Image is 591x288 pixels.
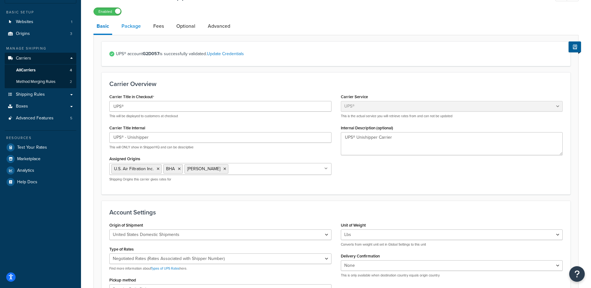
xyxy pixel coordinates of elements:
label: Assigned Origins [109,156,140,161]
span: 3 [70,31,72,36]
span: Origins [16,31,30,36]
span: Method Merging Rules [16,79,55,84]
a: Help Docs [5,176,76,188]
span: Carriers [16,56,31,61]
span: Shipping Rules [16,92,45,97]
a: Boxes [5,101,76,112]
label: Type of Rates [109,247,134,252]
a: Update Credentials [207,50,244,57]
p: Find more information about here. [109,266,331,271]
label: Internal Description (optional) [341,126,393,130]
div: Basic Setup [5,10,76,15]
span: Advanced Features [16,116,54,121]
button: Show Help Docs [569,41,581,52]
div: Manage Shipping [5,46,76,51]
strong: G2D057 [143,50,160,57]
li: Advanced Features [5,113,76,124]
span: 2 [70,79,72,84]
a: Advanced [205,19,233,34]
label: Unit of Weight [341,223,366,228]
label: Carrier Service [341,94,368,99]
a: Optional [173,19,198,34]
a: Websites1 [5,16,76,28]
a: AllCarriers4 [5,65,76,76]
label: Enabled [94,8,121,15]
span: BHA [166,166,175,172]
span: 5 [70,116,72,121]
span: UPS® account is successfully validated. [116,50,563,58]
span: All Carriers [16,68,36,73]
button: Open Resource Center [569,266,585,282]
label: Carrier Title in Checkout [109,94,154,99]
span: 4 [70,68,72,73]
p: Converts from weight unit set in Global Settings to this unit [341,242,563,247]
span: [PERSON_NAME] [187,166,220,172]
span: Websites [16,19,33,25]
div: Resources [5,135,76,141]
p: Shipping Origins this carrier gives rates for [109,177,331,182]
p: This is the actual service you will retrieve rates from and can not be updated [341,114,563,118]
a: Package [118,19,144,34]
h3: Carrier Overview [109,80,563,87]
span: Marketplace [17,156,41,162]
a: Marketplace [5,153,76,165]
li: Method Merging Rules [5,76,76,88]
a: Types of UPS Rates [151,266,179,271]
span: 1 [71,19,72,25]
p: This is only available when destination country equals origin country [341,273,563,278]
span: Boxes [16,104,28,109]
li: Origins [5,28,76,40]
a: Basic [93,19,112,35]
p: This will be displayed to customers at checkout [109,114,331,118]
a: Shipping Rules [5,89,76,100]
textarea: UPS® Unishipper Carrier [341,132,563,155]
a: Test Your Rates [5,142,76,153]
li: Carriers [5,53,76,88]
span: Help Docs [17,180,37,185]
span: U.S. Air Filtration Inc. [114,166,154,172]
a: Advanced Features5 [5,113,76,124]
label: Pickup method [109,278,136,282]
label: Carrier Title Internal [109,126,145,130]
a: Fees [150,19,167,34]
span: Analytics [17,168,34,173]
a: Carriers [5,53,76,64]
label: Origin of Shipment [109,223,143,228]
a: Method Merging Rules2 [5,76,76,88]
label: Delivery Confirmation [341,254,380,258]
a: Origins3 [5,28,76,40]
p: This will ONLY show in ShipperHQ and can be descriptive [109,145,331,150]
li: Websites [5,16,76,28]
span: Test Your Rates [17,145,47,150]
a: Analytics [5,165,76,176]
h3: Account Settings [109,209,563,216]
